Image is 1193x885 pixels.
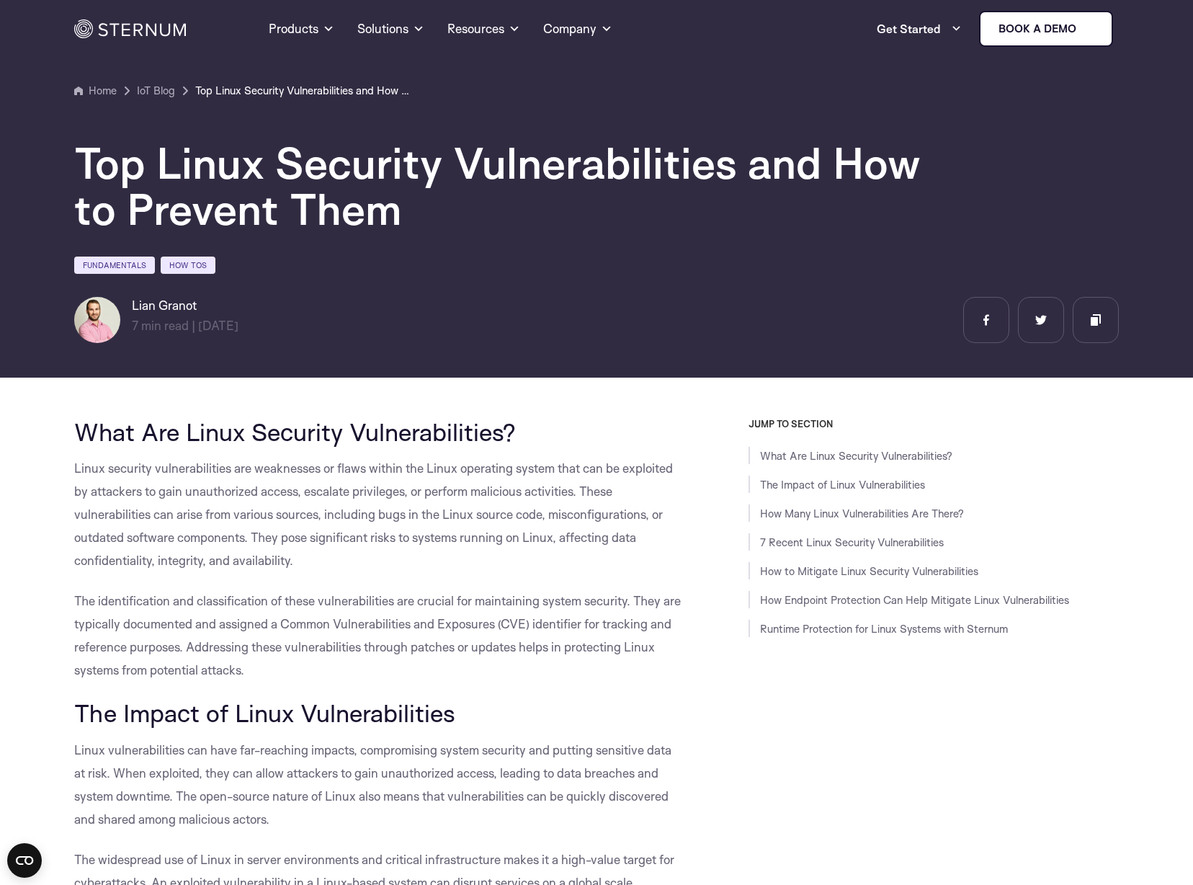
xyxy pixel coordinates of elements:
h3: JUMP TO SECTION [749,418,1119,430]
span: The identification and classification of these vulnerabilities are crucial for maintaining system... [74,593,681,677]
a: 7 Recent Linux Security Vulnerabilities [760,535,944,549]
span: [DATE] [198,318,238,333]
a: Get Started [877,14,962,43]
a: Products [269,3,334,55]
span: 7 [132,318,138,333]
button: Open CMP widget [7,843,42,878]
a: Fundamentals [74,257,155,274]
a: Top Linux Security Vulnerabilities and How to Prevent Them [195,82,411,99]
a: Resources [447,3,520,55]
span: min read | [132,318,195,333]
a: Book a demo [979,11,1113,47]
a: The Impact of Linux Vulnerabilities [760,478,925,492]
a: How Many Linux Vulnerabilities Are There? [760,507,964,520]
img: Lian Granot [74,297,120,343]
img: sternum iot [1082,23,1094,35]
a: How Tos [161,257,215,274]
span: Linux security vulnerabilities are weaknesses or flaws within the Linux operating system that can... [74,461,673,568]
a: Runtime Protection for Linux Systems with Sternum [760,622,1008,636]
span: Linux vulnerabilities can have far-reaching impacts, compromising system security and putting sen... [74,742,671,827]
h6: Lian Granot [132,297,238,314]
a: Solutions [357,3,424,55]
a: What Are Linux Security Vulnerabilities? [760,449,952,463]
span: The Impact of Linux Vulnerabilities [74,698,455,728]
a: How to Mitigate Linux Security Vulnerabilities [760,564,978,578]
a: Home [74,82,117,99]
a: Company [543,3,612,55]
span: What Are Linux Security Vulnerabilities? [74,417,516,447]
a: How Endpoint Protection Can Help Mitigate Linux Vulnerabilities [760,593,1069,607]
h1: Top Linux Security Vulnerabilities and How to Prevent Them [74,140,939,232]
a: IoT Blog [137,82,175,99]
